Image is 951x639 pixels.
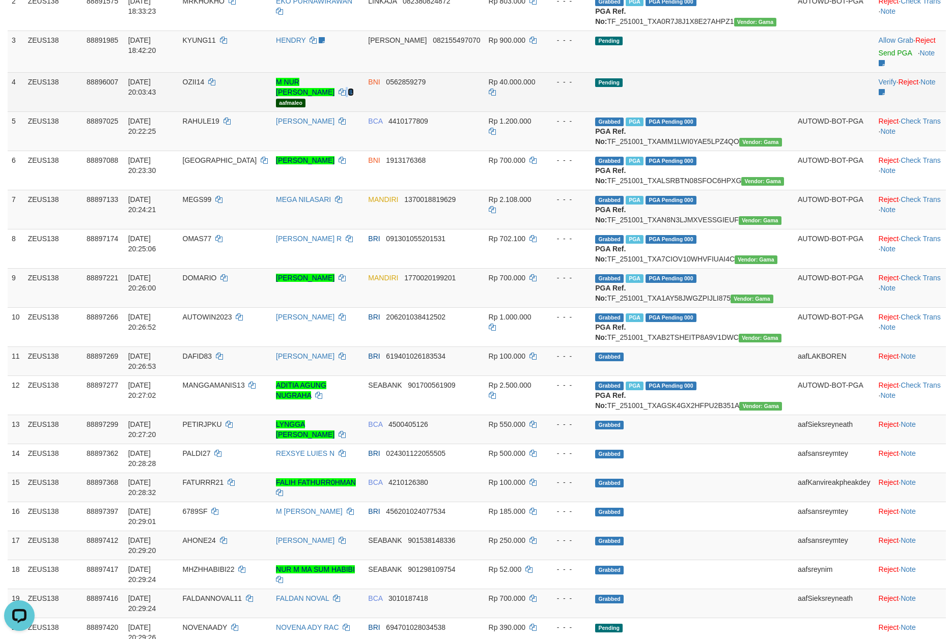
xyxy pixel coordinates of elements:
span: [DATE] 20:25:06 [128,235,156,253]
td: · · [875,111,946,151]
a: Reject [879,449,899,457]
span: Rp 100.000 [489,352,525,360]
a: Note [901,352,916,360]
span: Grabbed [595,508,624,516]
b: PGA Ref. No: [595,127,626,146]
a: Note [880,7,896,15]
span: Vendor URL: https://trx31.1velocity.biz [734,18,777,26]
b: PGA Ref. No: [595,323,626,341]
td: aafsansreymtey [794,531,875,560]
span: Rp 550.000 [489,420,525,428]
div: - - - [548,351,587,361]
a: MEGA NILASARI [276,195,331,204]
span: Vendor URL: https://trx31.1velocity.biz [731,295,773,303]
span: Rp 40.000.000 [489,78,536,86]
td: 10 [8,307,24,346]
span: PGA Pending [646,118,696,126]
span: [DATE] 20:29:20 [128,536,156,555]
a: Note [901,478,916,486]
b: PGA Ref. No: [595,284,626,302]
a: Reject [879,420,899,428]
span: Rp 185.000 [489,507,525,515]
span: BCA [368,478,382,486]
a: Reject [879,536,899,544]
span: Pending [595,37,623,45]
a: Reject [898,78,918,86]
a: Note [901,594,916,602]
span: Grabbed [595,450,624,458]
span: 88891985 [87,36,118,44]
a: Reject [879,478,899,486]
span: [DATE] 20:03:43 [128,78,156,96]
a: Reject [879,352,899,360]
span: Copy 4410177809 to clipboard [388,117,428,125]
td: TF_251001_TXAN8N3LJMXVESSGIEUF [591,190,794,229]
a: REXSYE LUIES N [276,449,334,457]
td: TF_251001_TXA1AY58JWGZPIJLI875 [591,268,794,307]
b: PGA Ref. No: [595,206,626,224]
td: · · [875,268,946,307]
td: AUTOWD-BOT-PGA [794,307,875,346]
a: HENDRY [276,36,306,44]
td: TF_251001_TXAMM1LWI0YAE5LPZ4QO [591,111,794,151]
span: Marked by aafpengsreynich [626,157,644,165]
span: OMAS77 [183,235,212,243]
span: Grabbed [595,196,624,205]
span: [DATE] 20:27:02 [128,381,156,399]
span: BRI [368,352,380,360]
span: BRI [368,449,380,457]
a: [PERSON_NAME] [276,313,334,321]
span: Rp 702.100 [489,235,525,243]
td: ZEUS138 [24,375,82,415]
a: M [PERSON_NAME] [276,507,343,515]
a: Note [880,284,896,292]
a: ADITIA AGUNG NUGRAHA [276,381,326,399]
td: aafsansreymtey [794,502,875,531]
span: Rp 900.000 [489,36,525,44]
td: · [875,502,946,531]
a: Note [901,623,916,631]
span: Rp 2.500.000 [489,381,532,389]
span: [DATE] 20:28:28 [128,449,156,468]
span: PGA Pending [646,382,696,390]
span: Copy 024301122055505 to clipboard [386,449,445,457]
span: · [879,36,915,44]
span: RAHULE19 [183,117,219,125]
td: · [875,346,946,375]
span: 6789SF [183,507,208,515]
a: Check Trans [901,117,941,125]
span: Vendor URL: https://trx31.1velocity.biz [739,216,781,225]
span: SEABANK [368,536,402,544]
td: aafLAKBOREN [794,346,875,375]
a: Allow Grab [879,36,913,44]
span: MANDIRI [368,195,398,204]
td: ZEUS138 [24,531,82,560]
span: PALDI27 [183,449,211,457]
span: Copy 1770020199201 to clipboard [404,274,456,282]
div: aafmaleo [276,99,305,107]
span: Marked by aafanarl [626,382,644,390]
b: PGA Ref. No: [595,166,626,185]
td: aafKanvireakpheakdey [794,473,875,502]
a: Note [901,565,916,573]
td: ZEUS138 [24,72,82,111]
span: [DATE] 20:27:20 [128,420,156,439]
span: Vendor URL: https://trx31.1velocity.biz [735,255,777,264]
b: PGA Ref. No: [595,7,626,25]
a: Note [920,78,936,86]
span: KYUNG11 [183,36,216,44]
span: 88897368 [87,478,118,486]
a: [PERSON_NAME] [276,536,334,544]
span: 88897299 [87,420,118,428]
span: SEABANK [368,381,402,389]
span: Copy 082155497070 to clipboard [433,36,480,44]
a: Check Trans [901,195,941,204]
a: Reject [879,274,899,282]
td: 11 [8,346,24,375]
span: PGA Pending [646,157,696,165]
span: [DATE] 20:29:01 [128,507,156,526]
span: Marked by aafsolysreylen [626,274,644,283]
a: Reject [879,507,899,515]
span: 88897174 [87,235,118,243]
span: Copy 1370018819629 to clipboard [404,195,456,204]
